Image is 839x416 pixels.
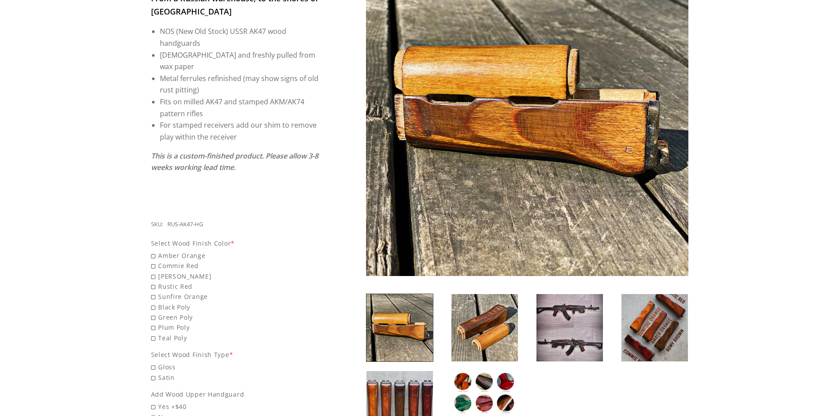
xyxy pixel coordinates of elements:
[151,291,320,302] span: Sunfire Orange
[151,271,320,281] span: [PERSON_NAME]
[151,302,320,312] span: Black Poly
[451,294,518,361] img: Russian AK47 Handguard
[151,250,320,261] span: Amber Orange
[151,322,320,332] span: Plum Poly
[151,220,163,229] div: SKU:
[536,294,603,361] img: Russian AK47 Handguard
[151,281,320,291] span: Rustic Red
[151,312,320,322] span: Green Poly
[151,333,320,343] span: Teal Poly
[160,49,320,73] li: [DEMOGRAPHIC_DATA] and freshly pulled from wax paper
[151,389,320,399] div: Add Wood Upper Handguard
[366,294,433,361] img: Russian AK47 Handguard
[151,261,320,271] span: Commie Red
[160,26,320,49] li: NOS (New Old Stock) USSR AK47 wood handguards
[160,120,317,142] span: For stamped receivers add our shim to remove play within the receiver
[151,401,320,412] span: Yes +$40
[167,220,203,229] div: RUS-AK47-HG
[160,96,320,119] li: Fits on milled AK47 and stamped AKM/AK74 pattern rifles
[151,362,320,372] span: Gloss
[151,350,320,360] div: Select Wood Finish Type
[151,238,320,248] div: Select Wood Finish Color
[151,372,320,383] span: Satin
[160,73,320,96] li: Metal ferrules refinished (may show signs of old rust pitting)
[151,151,318,173] em: This is a custom-finished product. Please allow 3-8 weeks working lead time.
[621,294,688,361] img: Russian AK47 Handguard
